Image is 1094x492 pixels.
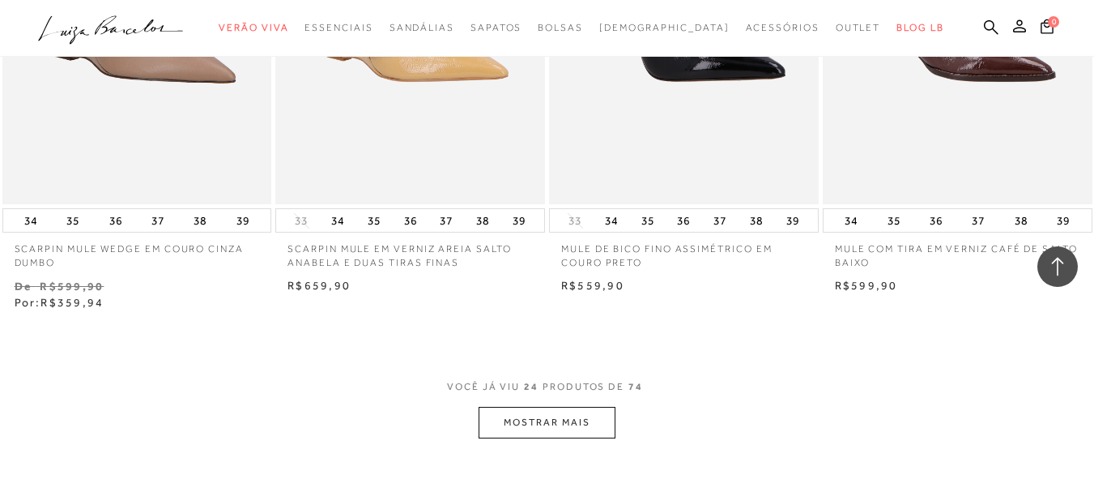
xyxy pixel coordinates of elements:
[62,209,84,232] button: 35
[189,209,211,232] button: 38
[549,233,819,270] a: MULE DE BICO FINO ASSIMÉTRICO EM COURO PRETO
[746,13,819,43] a: categoryNavScreenReaderText
[600,209,623,232] button: 34
[304,22,372,33] span: Essenciais
[290,213,313,229] button: 33
[836,13,881,43] a: categoryNavScreenReaderText
[389,13,454,43] a: categoryNavScreenReaderText
[15,280,32,293] small: De
[1048,16,1059,28] span: 0
[447,381,647,392] span: VOCÊ JÁ VIU PRODUTOS DE
[471,209,494,232] button: 38
[925,209,947,232] button: 36
[672,209,695,232] button: 36
[470,13,521,43] a: categoryNavScreenReaderText
[781,209,804,232] button: 39
[104,209,127,232] button: 36
[232,209,254,232] button: 39
[399,209,422,232] button: 36
[40,280,104,293] small: R$599,90
[896,22,943,33] span: BLOG LB
[564,213,586,229] button: 33
[275,233,545,270] a: SCARPIN MULE EM VERNIZ AREIA SALTO ANABELA E DUAS TIRAS FINAS
[40,296,104,309] span: R$359,94
[219,13,288,43] a: categoryNavScreenReaderText
[538,22,583,33] span: Bolsas
[1010,209,1032,232] button: 38
[835,279,898,292] span: R$599,90
[326,209,349,232] button: 34
[823,233,1092,270] a: MULE COM TIRA EM VERNIZ CAFÉ DE SALTO BAIXO
[524,381,538,392] span: 24
[479,407,615,439] button: MOSTRAR MAIS
[599,22,730,33] span: [DEMOGRAPHIC_DATA]
[840,209,862,232] button: 34
[389,22,454,33] span: Sandálias
[538,13,583,43] a: categoryNavScreenReaderText
[745,209,768,232] button: 38
[709,209,731,232] button: 37
[896,13,943,43] a: BLOG LB
[967,209,990,232] button: 37
[435,209,458,232] button: 37
[508,209,530,232] button: 39
[1036,18,1058,40] button: 0
[2,233,272,270] a: SCARPIN MULE WEDGE EM COURO CINZA DUMBO
[628,381,643,392] span: 74
[219,22,288,33] span: Verão Viva
[363,209,385,232] button: 35
[1052,209,1075,232] button: 39
[883,209,905,232] button: 35
[836,22,881,33] span: Outlet
[147,209,169,232] button: 37
[304,13,372,43] a: categoryNavScreenReaderText
[15,296,104,309] span: Por:
[470,22,521,33] span: Sapatos
[746,22,819,33] span: Acessórios
[636,209,659,232] button: 35
[19,209,42,232] button: 34
[599,13,730,43] a: noSubCategoriesText
[287,279,351,292] span: R$659,90
[561,279,624,292] span: R$559,90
